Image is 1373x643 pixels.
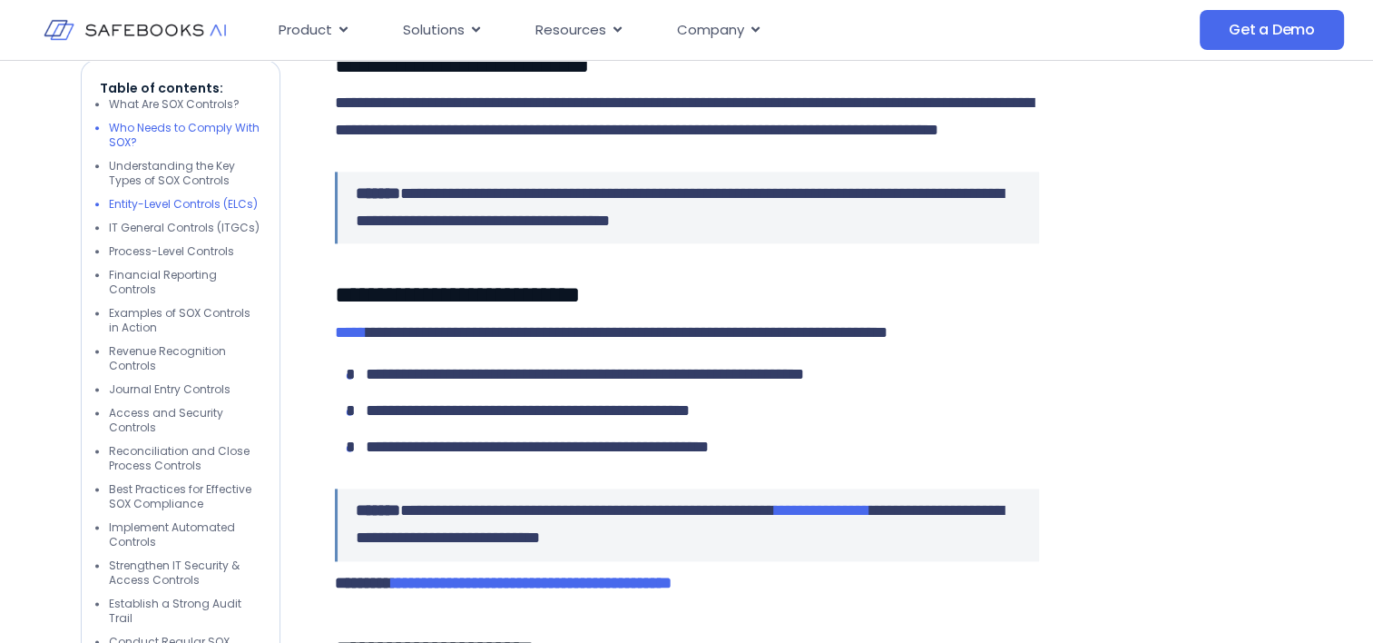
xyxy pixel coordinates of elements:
li: Establish a Strong Audit Trail [109,598,261,627]
span: Solutions [403,20,465,41]
li: Access and Security Controls [109,407,261,436]
li: Revenue Recognition Controls [109,345,261,374]
li: Financial Reporting Controls [109,269,261,298]
div: Menu Toggle [264,13,1044,48]
li: IT General Controls (ITGCs) [109,222,261,236]
nav: Menu [264,13,1044,48]
p: Table of contents: [100,80,261,98]
li: Understanding the Key Types of SOX Controls [109,160,261,189]
li: Best Practices for Effective SOX Compliance [109,483,261,512]
span: Get a Demo [1229,21,1315,39]
li: Who Needs to Comply With SOX? [109,122,261,151]
li: Strengthen IT Security & Access Controls [109,559,261,589]
span: Resources [535,20,606,41]
li: Reconciliation and Close Process Controls [109,445,261,474]
li: What Are SOX Controls? [109,98,261,113]
li: Journal Entry Controls [109,383,261,398]
span: Product [279,20,332,41]
a: Get a Demo [1200,10,1344,50]
li: Entity-Level Controls (ELCs) [109,198,261,213]
li: Examples of SOX Controls in Action [109,307,261,336]
span: Company [677,20,744,41]
li: Implement Automated Controls [109,521,261,550]
li: Process-Level Controls [109,245,261,260]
